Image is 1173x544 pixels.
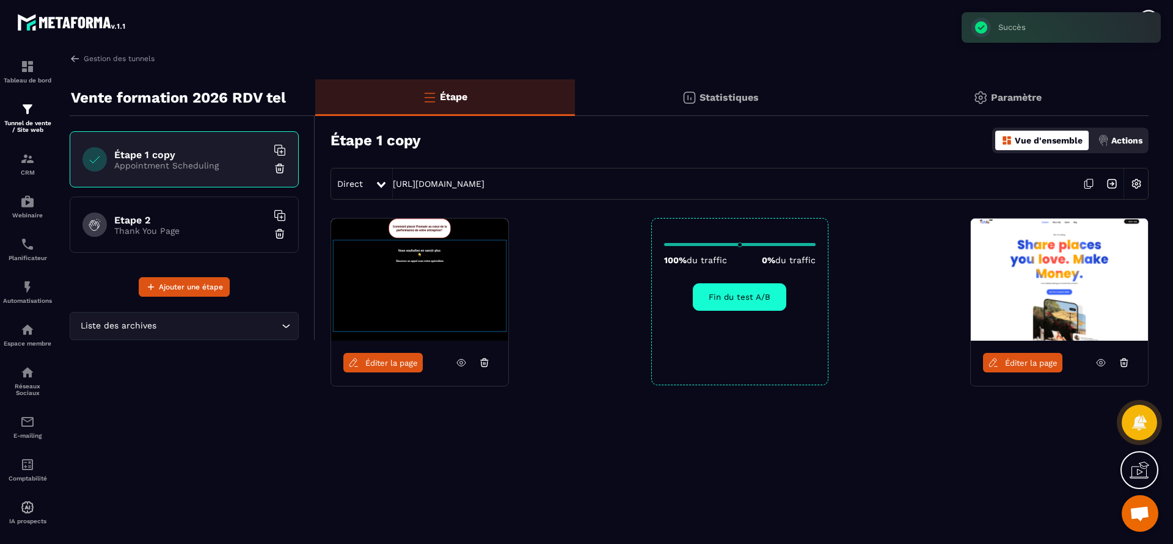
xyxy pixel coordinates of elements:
[114,214,267,226] h6: Etape 2
[1005,358,1058,368] span: Éditer la page
[20,102,35,117] img: formation
[762,255,816,265] p: 0%
[331,132,421,149] h3: Étape 1 copy
[3,448,52,491] a: accountantaccountantComptabilité
[693,283,786,311] button: Fin du test A/B
[20,500,35,515] img: automations
[1125,172,1148,195] img: setting-w.858f3a88.svg
[422,90,437,104] img: bars-o.4a397970.svg
[3,255,52,261] p: Planificateur
[1015,136,1083,145] p: Vue d'ensemble
[687,255,727,265] span: du traffic
[20,194,35,209] img: automations
[343,353,423,372] a: Éditer la page
[3,228,52,270] a: schedulerschedulerPlanificateur
[971,219,1148,341] img: image
[3,142,52,185] a: formationformationCRM
[3,169,52,176] p: CRM
[3,270,52,313] a: automationsautomationsAutomatisations
[3,356,52,405] a: social-networksocial-networkRéseaux Sociaux
[1111,136,1142,145] p: Actions
[3,93,52,142] a: formationformationTunnel de vente / Site web
[114,161,267,170] p: Appointment Scheduling
[991,92,1042,103] p: Paramètre
[1100,172,1124,195] img: arrow-next.bcc2205e.svg
[3,313,52,356] a: automationsautomationsEspace membre
[3,77,52,84] p: Tableau de bord
[114,149,267,161] h6: Étape 1 copy
[71,85,286,110] p: Vente formation 2026 RDV tel
[3,185,52,228] a: automationsautomationsWebinaire
[3,212,52,219] p: Webinaire
[973,90,988,105] img: setting-gr.5f69749f.svg
[114,226,267,236] p: Thank You Page
[20,151,35,166] img: formation
[159,319,279,333] input: Search for option
[20,457,35,472] img: accountant
[1122,495,1158,532] a: Ouvrir le chat
[664,255,727,265] p: 100%
[20,415,35,429] img: email
[78,319,159,333] span: Liste des archives
[440,91,467,103] p: Étape
[3,475,52,482] p: Comptabilité
[20,365,35,380] img: social-network
[337,179,363,189] span: Direct
[3,518,52,524] p: IA prospects
[70,53,81,64] img: arrow
[775,255,816,265] span: du traffic
[682,90,696,105] img: stats.20deebd0.svg
[983,353,1062,372] a: Éditer la page
[1098,135,1109,146] img: actions.d6e523a2.png
[365,358,418,368] span: Éditer la page
[20,280,35,294] img: automations
[3,120,52,133] p: Tunnel de vente / Site web
[1001,135,1012,146] img: dashboard-orange.40269519.svg
[17,11,127,33] img: logo
[20,322,35,337] img: automations
[274,162,286,175] img: trash
[3,432,52,439] p: E-mailing
[393,179,484,189] a: [URL][DOMAIN_NAME]
[159,281,223,293] span: Ajouter une étape
[331,219,508,341] img: image
[3,50,52,93] a: formationformationTableau de bord
[700,92,759,103] p: Statistiques
[20,237,35,252] img: scheduler
[3,297,52,304] p: Automatisations
[70,312,299,340] div: Search for option
[139,277,230,297] button: Ajouter une étape
[274,228,286,240] img: trash
[3,340,52,347] p: Espace membre
[70,53,155,64] a: Gestion des tunnels
[20,59,35,74] img: formation
[3,383,52,396] p: Réseaux Sociaux
[3,405,52,448] a: emailemailE-mailing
